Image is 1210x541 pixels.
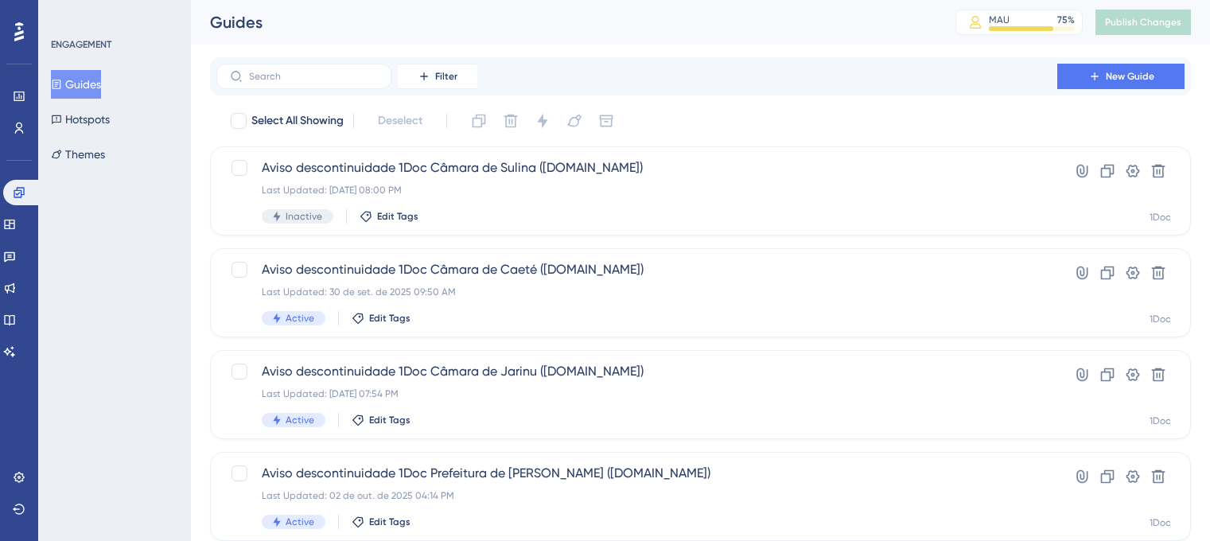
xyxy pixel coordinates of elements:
span: Publish Changes [1105,16,1181,29]
div: Last Updated: [DATE] 07:54 PM [262,387,1012,400]
button: Edit Tags [352,312,410,325]
span: Edit Tags [369,414,410,426]
input: Search [249,71,378,82]
button: Edit Tags [360,210,418,223]
div: Last Updated: 30 de set. de 2025 09:50 AM [262,286,1012,298]
span: Active [286,312,314,325]
div: 1Doc [1150,415,1171,427]
span: Aviso descontinuidade 1Doc Câmara de Sulina ([DOMAIN_NAME]) [262,158,1012,177]
button: Edit Tags [352,516,410,528]
button: Hotspots [51,105,110,134]
div: 1Doc [1150,211,1171,224]
div: MAU [989,14,1010,26]
span: Edit Tags [377,210,418,223]
div: Last Updated: 02 de out. de 2025 04:14 PM [262,489,1012,502]
button: Edit Tags [352,414,410,426]
span: Active [286,516,314,528]
span: Aviso descontinuidade 1Doc Câmara de Caeté ([DOMAIN_NAME]) [262,260,1012,279]
div: Guides [210,11,916,33]
div: 75 % [1057,14,1075,26]
span: New Guide [1106,70,1154,83]
span: Select All Showing [251,111,344,130]
span: Aviso descontinuidade 1Doc Câmara de Jarinu ([DOMAIN_NAME]) [262,362,1012,381]
div: Last Updated: [DATE] 08:00 PM [262,184,1012,197]
button: Guides [51,70,101,99]
button: New Guide [1057,64,1185,89]
span: Deselect [378,111,422,130]
span: Edit Tags [369,516,410,528]
button: Publish Changes [1095,10,1191,35]
button: Deselect [364,107,437,135]
span: Active [286,414,314,426]
span: Aviso descontinuidade 1Doc Prefeitura de [PERSON_NAME] ([DOMAIN_NAME]) [262,464,1012,483]
div: 1Doc [1150,516,1171,529]
span: Edit Tags [369,312,410,325]
button: Filter [398,64,477,89]
div: ENGAGEMENT [51,38,111,51]
span: Filter [435,70,457,83]
button: Themes [51,140,105,169]
span: Inactive [286,210,322,223]
div: 1Doc [1150,313,1171,325]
